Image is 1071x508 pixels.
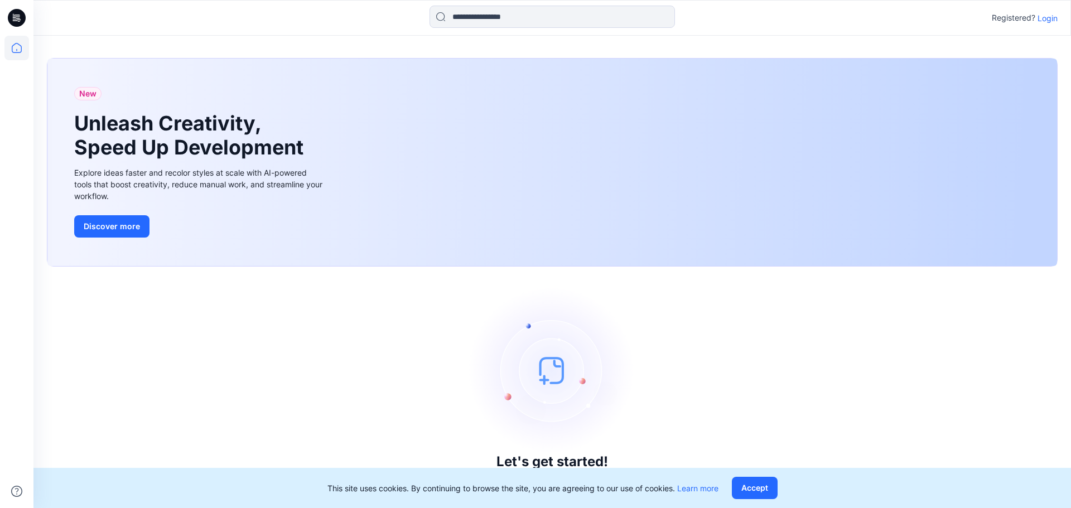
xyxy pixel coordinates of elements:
button: Discover more [74,215,149,238]
p: Registered? [992,11,1035,25]
button: Accept [732,477,778,499]
p: Login [1038,12,1058,24]
h1: Unleash Creativity, Speed Up Development [74,112,308,159]
span: New [79,87,97,100]
div: Explore ideas faster and recolor styles at scale with AI-powered tools that boost creativity, red... [74,167,325,202]
img: empty-state-image.svg [469,287,636,454]
a: Discover more [74,215,325,238]
h3: Let's get started! [496,454,608,470]
a: Learn more [677,483,718,493]
p: This site uses cookies. By continuing to browse the site, you are agreeing to our use of cookies. [327,482,718,494]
